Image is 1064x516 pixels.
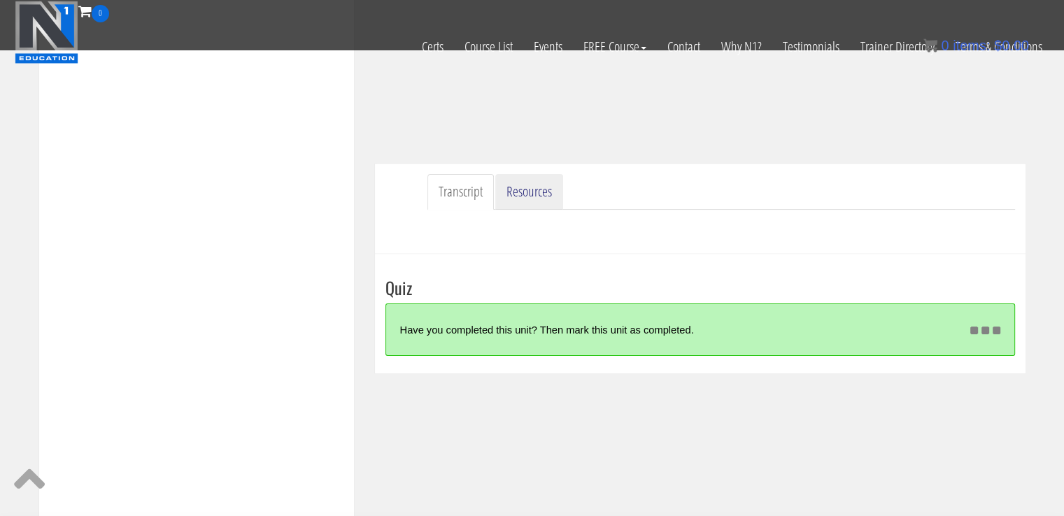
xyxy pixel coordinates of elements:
a: Contact [657,22,711,71]
div: Have you completed this unit? Then mark this unit as completed. [400,315,944,345]
img: ajax_loader.gif [970,327,1000,334]
a: Why N1? [711,22,772,71]
span: items: [953,38,990,53]
a: 0 [78,1,109,20]
h3: Quiz [385,278,1015,296]
a: FREE Course [573,22,657,71]
a: Course List [454,22,523,71]
span: $ [994,38,1002,53]
a: Events [523,22,573,71]
a: Trainer Directory [850,22,945,71]
span: 0 [92,5,109,22]
a: Terms & Conditions [945,22,1053,71]
a: 0 items: $0.00 [923,38,1029,53]
a: Resources [495,174,563,210]
img: icon11.png [923,38,937,52]
a: Testimonials [772,22,850,71]
a: Transcript [427,174,494,210]
span: 0 [941,38,949,53]
a: Certs [411,22,454,71]
img: n1-education [15,1,78,64]
bdi: 0.00 [994,38,1029,53]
